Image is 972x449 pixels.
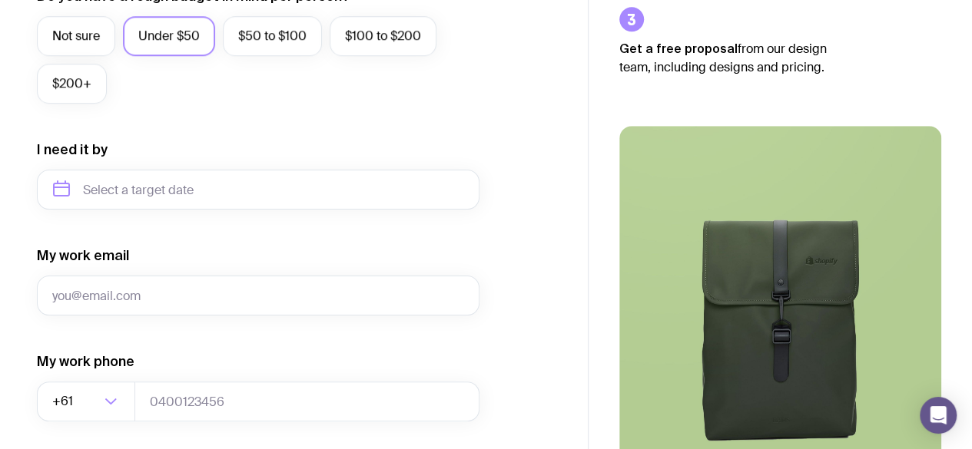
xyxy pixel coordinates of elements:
label: $50 to $100 [223,16,322,56]
label: My work email [37,246,129,265]
label: $100 to $200 [330,16,436,56]
label: Under $50 [123,16,215,56]
p: from our design team, including designs and pricing. [619,39,850,77]
label: $200+ [37,64,107,104]
div: Search for option [37,381,135,421]
label: My work phone [37,352,134,371]
strong: Get a free proposal [619,41,738,55]
label: Not sure [37,16,115,56]
div: Open Intercom Messenger [920,397,957,434]
input: 0400123456 [134,381,479,421]
input: Select a target date [37,170,479,210]
input: Search for option [76,381,100,421]
span: +61 [52,381,76,421]
label: I need it by [37,140,108,159]
input: you@email.com [37,276,479,315]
